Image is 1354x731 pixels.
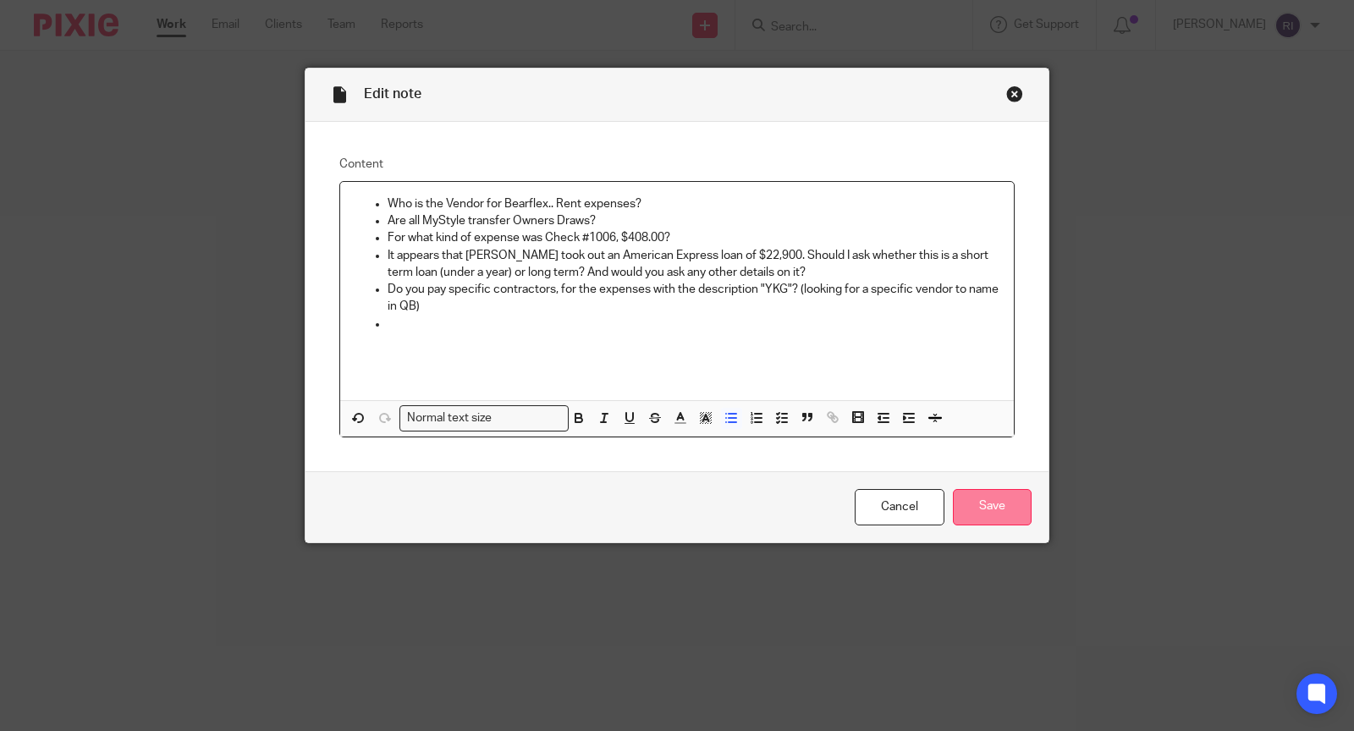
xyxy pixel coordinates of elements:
div: Close this dialog window [1006,85,1023,102]
label: Content [339,156,1015,173]
p: Are all MyStyle transfer Owners Draws? [388,212,1000,229]
p: Do you pay specific contractors, for the expenses with the description "YKG"? (looking for a spec... [388,281,1000,316]
span: Normal text size [404,409,496,427]
p: It appears that [PERSON_NAME] took out an American Express loan of $22,900. Should I ask whether ... [388,247,1000,282]
a: Cancel [855,489,944,525]
p: Who is the Vendor for Bearflex.. Rent expenses? [388,195,1000,212]
input: Search for option [498,409,559,427]
input: Save [953,489,1032,525]
span: Edit note [364,87,421,101]
div: Search for option [399,405,569,431]
p: For what kind of expense was Check #1006, $408.00? [388,229,1000,246]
